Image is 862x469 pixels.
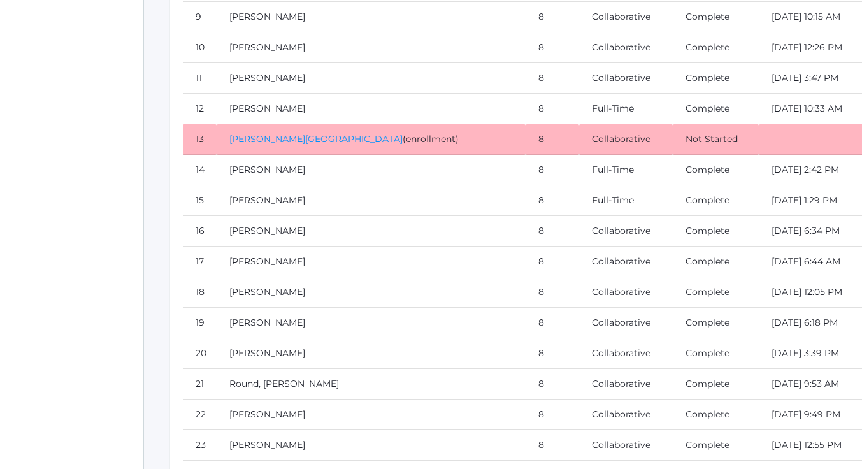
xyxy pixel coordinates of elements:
td: Collaborative [579,277,673,308]
td: Collaborative [579,2,673,32]
td: Collaborative [579,63,673,94]
td: 9 [183,2,217,32]
td: 8 [526,430,578,461]
td: 8 [526,185,578,216]
td: Collaborative [579,247,673,277]
td: Collaborative [579,32,673,63]
a: Complete [686,41,729,53]
a: [PERSON_NAME] [229,317,305,328]
td: 15 [183,185,217,216]
td: 8 [526,338,578,369]
td: 8 [526,2,578,32]
td: 8 [526,94,578,124]
a: [PERSON_NAME] [229,439,305,451]
a: Round, [PERSON_NAME] [229,378,339,389]
td: (enrollment) [217,124,526,155]
a: Complete [686,317,729,328]
td: 8 [526,400,578,430]
a: Complete [686,72,729,83]
td: 8 [526,216,578,247]
a: [PERSON_NAME] [229,347,305,359]
td: 8 [526,155,578,185]
a: [PERSON_NAME] [229,164,305,175]
td: 18 [183,277,217,308]
td: Full-Time [579,185,673,216]
a: [PERSON_NAME][GEOGRAPHIC_DATA] [229,133,403,145]
td: Collaborative [579,369,673,400]
td: 22 [183,400,217,430]
a: Complete [686,378,729,389]
td: 19 [183,308,217,338]
td: Collaborative [579,308,673,338]
a: [PERSON_NAME] [229,256,305,267]
a: Complete [686,408,729,420]
a: [PERSON_NAME] [229,41,305,53]
td: Full-Time [579,94,673,124]
td: 8 [526,308,578,338]
td: 16 [183,216,217,247]
a: Complete [686,225,729,236]
td: 8 [526,124,578,155]
td: Collaborative [579,216,673,247]
td: 11 [183,63,217,94]
td: 8 [526,277,578,308]
td: 23 [183,430,217,461]
a: Complete [686,347,729,359]
a: [PERSON_NAME] [229,225,305,236]
td: Full-Time [579,155,673,185]
a: Complete [686,164,729,175]
a: Not Started [686,133,738,145]
td: Collaborative [579,430,673,461]
a: [PERSON_NAME] [229,72,305,83]
td: 8 [526,247,578,277]
a: [PERSON_NAME] [229,286,305,298]
a: Complete [686,194,729,206]
td: 8 [526,63,578,94]
a: [PERSON_NAME] [229,103,305,114]
a: [PERSON_NAME] [229,11,305,22]
td: 17 [183,247,217,277]
td: Collaborative [579,124,673,155]
td: 8 [526,369,578,400]
td: 10 [183,32,217,63]
a: Complete [686,256,729,267]
a: Complete [686,286,729,298]
td: 20 [183,338,217,369]
td: 13 [183,124,217,155]
a: [PERSON_NAME] [229,408,305,420]
td: 12 [183,94,217,124]
a: Complete [686,439,729,451]
td: Collaborative [579,400,673,430]
a: [PERSON_NAME] [229,194,305,206]
a: Complete [686,103,729,114]
td: 14 [183,155,217,185]
td: Collaborative [579,338,673,369]
td: 21 [183,369,217,400]
a: Complete [686,11,729,22]
td: 8 [526,32,578,63]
